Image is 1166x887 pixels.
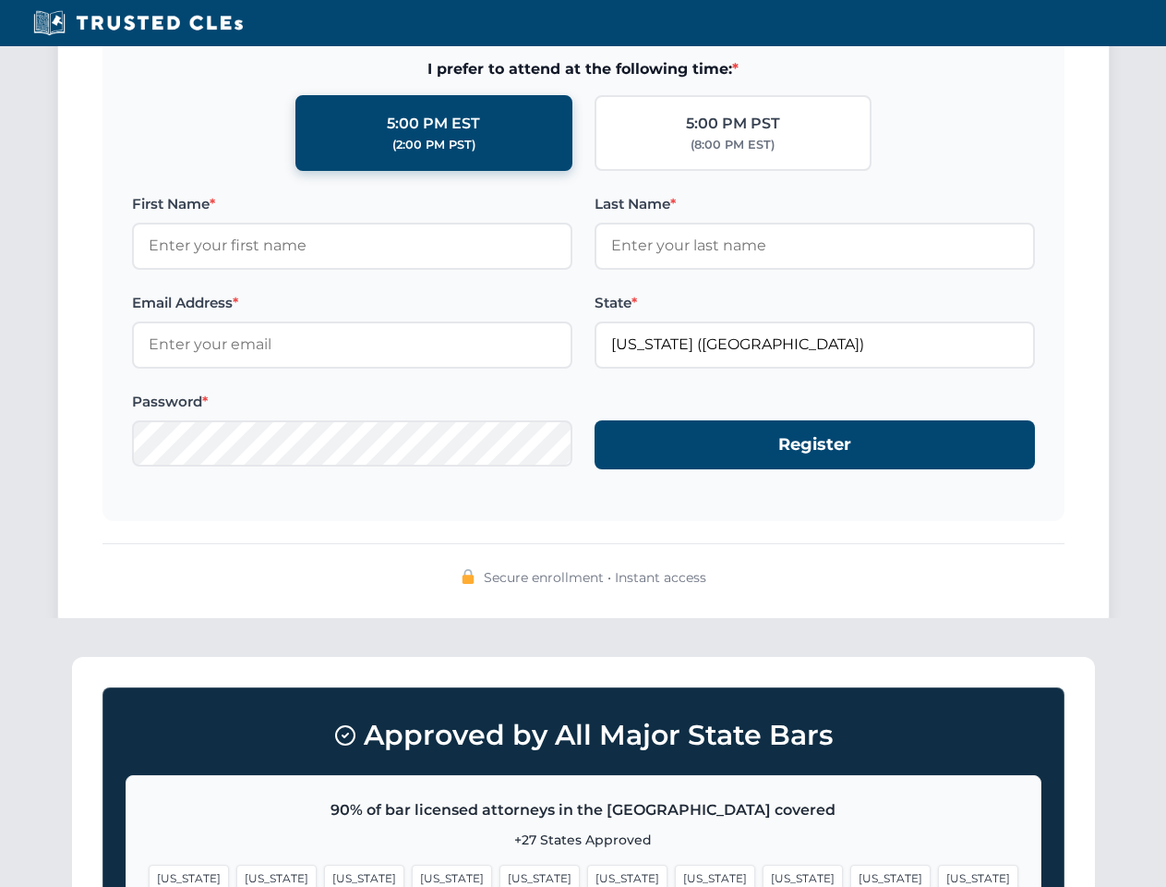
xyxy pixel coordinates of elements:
[132,322,572,368] input: Enter your email
[132,57,1035,81] span: I prefer to attend at the following time:
[392,136,475,154] div: (2:00 PM PST)
[461,569,475,584] img: 🔒
[595,322,1035,368] input: Florida (FL)
[595,193,1035,215] label: Last Name
[691,136,775,154] div: (8:00 PM EST)
[149,830,1018,850] p: +27 States Approved
[484,567,706,588] span: Secure enrollment • Instant access
[595,223,1035,269] input: Enter your last name
[126,711,1041,760] h3: Approved by All Major State Bars
[149,798,1018,822] p: 90% of bar licensed attorneys in the [GEOGRAPHIC_DATA] covered
[387,112,480,136] div: 5:00 PM EST
[686,112,780,136] div: 5:00 PM PST
[132,292,572,314] label: Email Address
[132,391,572,413] label: Password
[132,193,572,215] label: First Name
[595,292,1035,314] label: State
[132,223,572,269] input: Enter your first name
[595,420,1035,469] button: Register
[28,9,248,37] img: Trusted CLEs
